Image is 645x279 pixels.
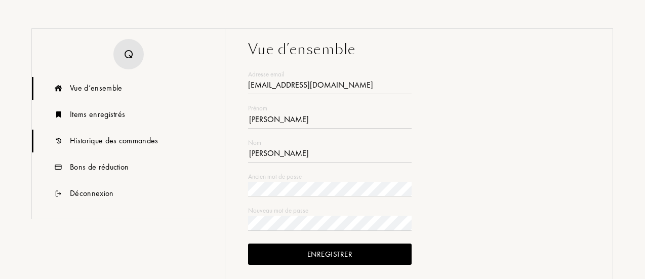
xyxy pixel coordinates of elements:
div: Enregistrer [248,244,411,265]
div: Historique des commandes [70,135,158,147]
img: icn_code.svg [52,156,65,179]
div: Ancien mot de passe [248,172,411,182]
div: Bons de réduction [70,161,129,173]
div: Items enregistrés [70,108,125,121]
div: Nouveau mot de passe [248,206,411,216]
div: Nom [248,138,411,148]
div: Adresse email [248,69,411,79]
div: [EMAIL_ADDRESS][DOMAIN_NAME] [248,79,411,94]
img: icn_logout.svg [52,182,65,205]
div: Vue d’ensemble [248,39,590,60]
img: icn_history.svg [52,130,65,152]
div: Q [124,45,133,63]
img: icn_overview.svg [52,77,65,100]
div: Vue d’ensemble [70,82,122,94]
img: icn_book.svg [52,103,65,126]
div: Prénom [248,103,411,113]
div: Déconnexion [70,187,114,200]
